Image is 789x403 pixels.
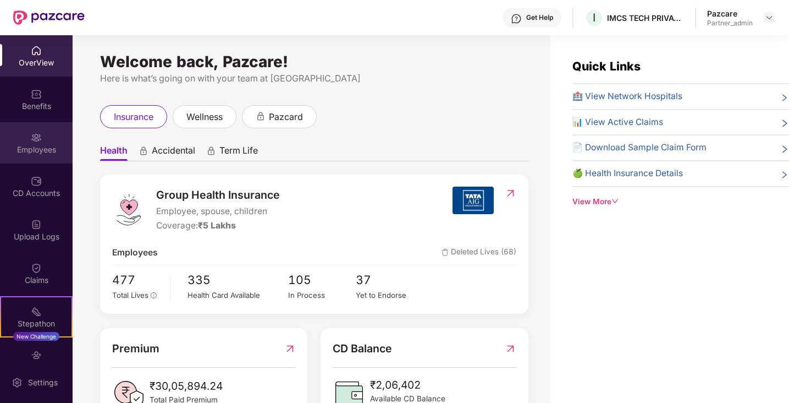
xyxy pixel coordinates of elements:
[780,143,789,155] span: right
[356,290,423,301] div: Yet to Endorse
[156,187,280,204] span: Group Health Insurance
[288,290,356,301] div: In Process
[572,167,683,181] span: 🍏 Health Insurance Details
[765,13,774,22] img: svg+xml;base64,PHN2ZyBpZD0iRHJvcGRvd24tMzJ4MzIiIHhtbG5zPSJodHRwOi8vd3d3LnczLm9yZy8yMDAwL3N2ZyIgd2...
[511,13,522,24] img: svg+xml;base64,PHN2ZyBpZD0iSGVscC0zMngzMiIgeG1sbnM9Imh0dHA6Ly93d3cudzMub3JnLzIwMDAvc3ZnIiB3aWR0aD...
[186,110,223,124] span: wellness
[219,145,258,161] span: Term Life
[707,19,753,28] div: Partner_admin
[114,110,153,124] span: insurance
[442,249,449,256] img: deleteIcon
[442,246,516,260] span: Deleted Lives (68)
[112,246,158,260] span: Employees
[12,377,23,388] img: svg+xml;base64,PHN2ZyBpZD0iU2V0dGluZy0yMHgyMCIgeG1sbnM9Imh0dHA6Ly93d3cudzMub3JnLzIwMDAvc3ZnIiB3aW...
[25,377,61,388] div: Settings
[152,145,195,161] span: Accidental
[198,220,236,231] span: ₹5 Lakhs
[31,176,42,187] img: svg+xml;base64,PHN2ZyBpZD0iQ0RfQWNjb3VudHMiIGRhdGEtbmFtZT0iQ0QgQWNjb3VudHMiIHhtbG5zPSJodHRwOi8vd3...
[112,271,163,289] span: 477
[572,116,663,129] span: 📊 View Active Claims
[1,318,71,329] div: Stepathon
[100,57,528,66] div: Welcome back, Pazcare!
[707,8,753,19] div: Pazcare
[593,11,595,24] span: I
[572,90,682,104] span: 🏥 View Network Hospitals
[112,340,159,357] span: Premium
[31,89,42,100] img: svg+xml;base64,PHN2ZyBpZD0iQmVuZWZpdHMiIHhtbG5zPSJodHRwOi8vd3d3LnczLm9yZy8yMDAwL3N2ZyIgd2lkdGg9Ij...
[13,332,59,341] div: New Challenge
[611,198,619,205] span: down
[156,219,280,233] div: Coverage:
[607,13,684,23] div: IMCS TECH PRIVATE LIMITED
[780,118,789,129] span: right
[31,263,42,274] img: svg+xml;base64,PHN2ZyBpZD0iQ2xhaW0iIHhtbG5zPSJodHRwOi8vd3d3LnczLm9yZy8yMDAwL3N2ZyIgd2lkdGg9IjIwIi...
[356,271,423,289] span: 37
[112,193,145,226] img: logo
[112,291,148,299] span: Total Lives
[156,205,280,219] span: Employee, spouse, children
[526,13,553,22] div: Get Help
[284,340,296,357] img: RedirectIcon
[151,292,157,299] span: info-circle
[780,92,789,104] span: right
[206,146,216,156] div: animation
[31,306,42,317] img: svg+xml;base64,PHN2ZyB4bWxucz0iaHR0cDovL3d3dy53My5vcmcvMjAwMC9zdmciIHdpZHRoPSIyMSIgaGVpZ2h0PSIyMC...
[505,188,516,199] img: RedirectIcon
[370,377,445,393] span: ₹2,06,402
[100,72,528,85] div: Here is what’s going on with your team at [GEOGRAPHIC_DATA]
[13,10,85,25] img: New Pazcare Logo
[31,219,42,230] img: svg+xml;base64,PHN2ZyBpZD0iVXBsb2FkX0xvZ3MiIGRhdGEtbmFtZT0iVXBsb2FkIExvZ3MiIHhtbG5zPSJodHRwOi8vd3...
[31,350,42,361] img: svg+xml;base64,PHN2ZyBpZD0iRW5kb3JzZW1lbnRzIiB4bWxucz0iaHR0cDovL3d3dy53My5vcmcvMjAwMC9zdmciIHdpZH...
[269,110,303,124] span: pazcard
[256,111,266,121] div: animation
[139,146,148,156] div: animation
[187,271,289,289] span: 335
[572,141,707,155] span: 📄 Download Sample Claim Form
[453,187,494,214] img: insurerIcon
[150,378,223,394] span: ₹30,05,894.24
[505,340,516,357] img: RedirectIcon
[333,340,392,357] span: CD Balance
[31,132,42,143] img: svg+xml;base64,PHN2ZyBpZD0iRW1wbG95ZWVzIiB4bWxucz0iaHR0cDovL3d3dy53My5vcmcvMjAwMC9zdmciIHdpZHRoPS...
[31,45,42,56] img: svg+xml;base64,PHN2ZyBpZD0iSG9tZSIgeG1sbnM9Imh0dHA6Ly93d3cudzMub3JnLzIwMDAvc3ZnIiB3aWR0aD0iMjAiIG...
[100,145,128,161] span: Health
[572,59,641,73] span: Quick Links
[288,271,356,289] span: 105
[187,290,289,301] div: Health Card Available
[780,169,789,181] span: right
[572,196,789,208] div: View More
